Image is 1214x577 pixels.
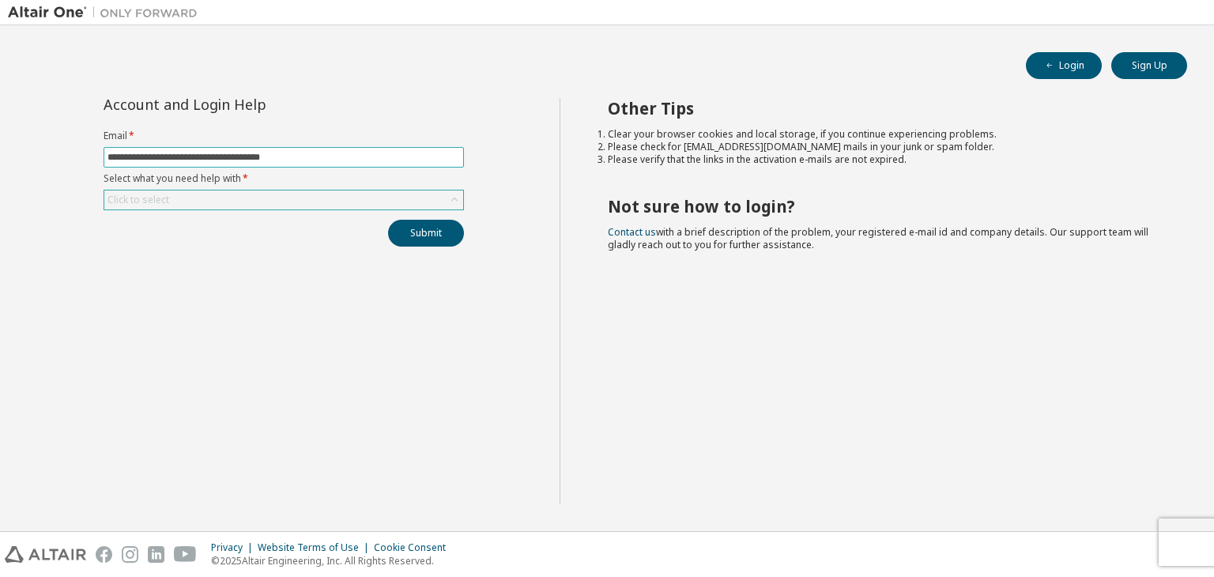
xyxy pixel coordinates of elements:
[608,225,1148,251] span: with a brief description of the problem, your registered e-mail id and company details. Our suppo...
[608,153,1159,166] li: Please verify that the links in the activation e-mails are not expired.
[388,220,464,247] button: Submit
[5,546,86,563] img: altair_logo.svg
[104,130,464,142] label: Email
[104,190,463,209] div: Click to select
[608,196,1159,217] h2: Not sure how to login?
[8,5,205,21] img: Altair One
[122,546,138,563] img: instagram.svg
[258,541,374,554] div: Website Terms of Use
[211,554,455,568] p: © 2025 Altair Engineering, Inc. All Rights Reserved.
[1026,52,1102,79] button: Login
[608,141,1159,153] li: Please check for [EMAIL_ADDRESS][DOMAIN_NAME] mails in your junk or spam folder.
[148,546,164,563] img: linkedin.svg
[96,546,112,563] img: facebook.svg
[107,194,169,206] div: Click to select
[608,128,1159,141] li: Clear your browser cookies and local storage, if you continue experiencing problems.
[608,225,656,239] a: Contact us
[374,541,455,554] div: Cookie Consent
[211,541,258,554] div: Privacy
[608,98,1159,119] h2: Other Tips
[104,172,464,185] label: Select what you need help with
[1111,52,1187,79] button: Sign Up
[104,98,392,111] div: Account and Login Help
[174,546,197,563] img: youtube.svg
